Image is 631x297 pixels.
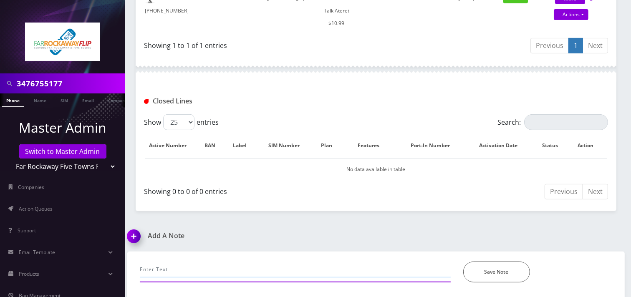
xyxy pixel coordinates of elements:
a: Switch to Master Admin [19,144,106,159]
span: Email Template [19,249,55,256]
a: Previous [545,184,583,199]
a: Name [30,93,50,106]
input: Search in Company [17,76,123,91]
a: Add A Note [127,232,370,240]
select: Showentries [163,114,194,130]
a: Next [583,38,608,53]
span: Products [19,270,39,277]
th: BAN: activate to sort column ascending [200,133,228,158]
a: Phone [2,93,24,107]
th: SIM Number: activate to sort column ascending [260,133,316,158]
a: Company [104,93,132,106]
th: Label: activate to sort column ascending [229,133,260,158]
a: Actions [554,9,588,20]
h1: Closed Lines [144,97,290,105]
th: Port-In Number: activate to sort column ascending [401,133,468,158]
th: Features: activate to sort column ascending [346,133,400,158]
label: Search: [497,114,608,130]
span: Action Queues [19,205,53,212]
div: Showing 0 to 0 of 0 entries [144,183,370,196]
span: Support [18,227,36,234]
a: 1 [568,38,583,53]
input: Search: [524,114,608,130]
a: Next [583,184,608,199]
a: Previous [530,38,569,53]
th: Activation Date: activate to sort column ascending [469,133,536,158]
th: Status: activate to sort column ascending [537,133,571,158]
th: Action : activate to sort column ascending [573,133,607,158]
div: Showing 1 to 1 of 1 entries [144,37,370,50]
input: Enter Text [140,262,451,277]
a: Email [78,93,98,106]
label: Show entries [144,114,219,130]
span: Companies [18,184,45,191]
img: Far Rockaway Five Towns Flip [25,23,100,61]
td: No data available in table [145,159,607,180]
a: SIM [56,93,72,106]
button: Save Note [463,262,530,282]
th: Active Number: activate to sort column descending [145,133,199,158]
th: Plan: activate to sort column ascending [317,133,345,158]
img: Closed Lines [144,99,149,104]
